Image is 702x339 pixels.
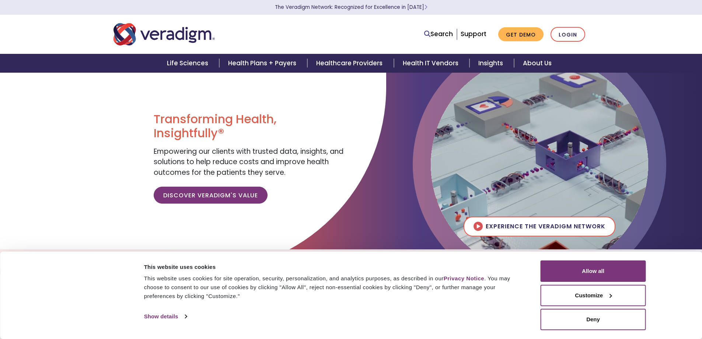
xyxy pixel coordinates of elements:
a: Search [424,29,453,39]
button: Customize [541,285,646,306]
a: Insights [469,54,514,73]
span: Empowering our clients with trusted data, insights, and solutions to help reduce costs and improv... [154,146,343,177]
a: About Us [514,54,560,73]
button: Allow all [541,260,646,282]
h1: Transforming Health, Insightfully® [154,112,345,141]
a: Login [551,27,585,42]
div: This website uses cookies for site operation, security, personalization, and analytics purposes, ... [144,274,524,301]
a: Privacy Notice [444,275,484,281]
img: Veradigm logo [113,22,215,46]
a: Show details [144,311,187,322]
a: Life Sciences [158,54,219,73]
div: This website uses cookies [144,263,524,271]
a: Support [461,30,486,38]
a: Health IT Vendors [394,54,469,73]
a: Discover Veradigm's Value [154,187,268,204]
a: Health Plans + Payers [219,54,307,73]
button: Deny [541,309,646,330]
span: Learn More [424,4,427,11]
a: The Veradigm Network: Recognized for Excellence in [DATE]Learn More [275,4,427,11]
a: Get Demo [498,27,544,42]
a: Healthcare Providers [307,54,394,73]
